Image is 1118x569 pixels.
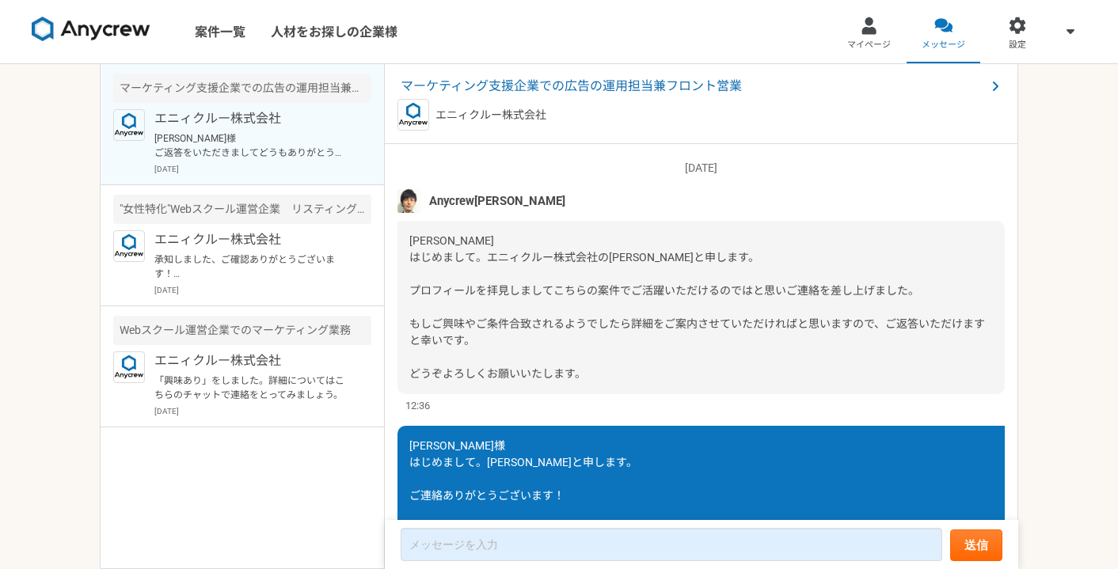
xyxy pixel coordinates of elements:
p: エニィクルー株式会社 [154,109,350,128]
img: logo_text_blue_01.png [397,99,429,131]
img: logo_text_blue_01.png [113,230,145,262]
p: [DATE] [397,160,1005,176]
div: マーケティング支援企業での広告の運用担当兼フロント営業 [113,74,371,103]
span: 12:36 [405,398,430,413]
p: [DATE] [154,405,371,417]
p: [DATE] [154,163,371,175]
p: エニィクルー株式会社 [435,107,546,123]
span: マイページ [847,39,891,51]
div: Webスクール運営企業でのマーケティング業務 [113,316,371,345]
img: logo_text_blue_01.png [113,109,145,141]
span: 設定 [1009,39,1026,51]
p: エニィクルー株式会社 [154,351,350,370]
p: 承知しました、ご確認ありがとうございます！ ぜひ、また別件でご相談できればと思いますので、引き続き、宜しくお願いいたします。 [154,252,350,281]
button: 送信 [950,529,1002,561]
img: 8DqYSo04kwAAAAASUVORK5CYII= [32,17,150,42]
span: メッセージ [922,39,965,51]
p: エニィクルー株式会社 [154,230,350,249]
span: マーケティング支援企業での広告の運用担当兼フロント営業 [401,77,986,96]
span: Anycrew[PERSON_NAME] [429,192,565,210]
img: logo_text_blue_01.png [113,351,145,383]
p: [DATE] [154,284,371,296]
img: naoya%E3%81%AE%E3%82%B3%E3%83%92%E3%82%9A%E3%83%BC.jpeg [397,189,421,213]
p: [PERSON_NAME]様 ご返答をいただきましてどうもありがとうございます。 本案件クライアント様はこちらのエンリッチ株式会社さまになります。 [URL][DOMAIN_NAME] 案件の概... [154,131,350,160]
span: [PERSON_NAME] はじめまして。エニィクルー株式会社の[PERSON_NAME]と申します。 プロフィールを拝見しましてこちらの案件でご活躍いただけるのではと思いご連絡を差し上げました... [409,234,985,380]
p: 「興味あり」をしました。詳細についてはこちらのチャットで連絡をとってみましょう。 [154,374,350,402]
div: "女性特化"Webスクール運営企業 リスティング広告運用 [113,195,371,224]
